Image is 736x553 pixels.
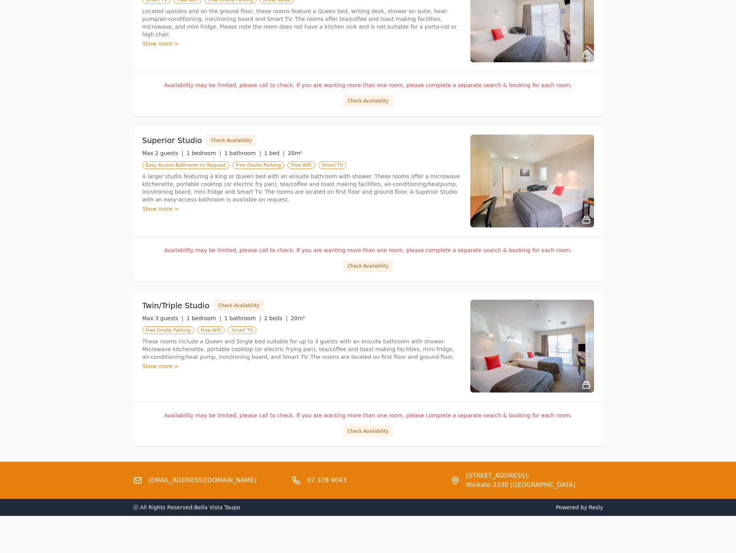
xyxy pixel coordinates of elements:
span: ⓒ All Rights Reserved. Bella Vista Taupo [133,504,241,510]
span: Max 3 guests | [142,315,184,321]
span: Free Onsite Parking [232,161,284,169]
div: Show more > [142,205,461,213]
a: Resly [589,504,603,510]
button: Check Availability [343,95,393,107]
span: Max 2 guests | [142,150,184,156]
p: Availability may be limited, please call to check. If you are wanting more than one room, please ... [142,246,594,254]
button: Check Availability [343,425,393,437]
span: Free WiFi [287,161,315,169]
p: Located upstairs and on the ground floor, these rooms feature a Queen bed, writing desk, shower e... [142,7,461,38]
span: Waikato 3330 [GEOGRAPHIC_DATA] [466,480,575,490]
span: Smart TV [228,326,256,334]
span: [STREET_ADDRESS], [466,471,575,480]
p: These rooms include a Queen and Single bed suitable for up to 3 guests with an ensuite bathroom w... [142,338,461,361]
span: 20m² [291,315,305,321]
span: Free WiFi [197,326,225,334]
div: Show more > [142,40,461,48]
p: Availability may be limited, please call to check. If you are wanting more than one room, please ... [142,81,594,89]
span: 1 bathroom | [224,150,261,156]
a: 07 378 9043 [307,476,347,485]
button: Check Availability [214,300,263,311]
div: Show more > [142,362,461,370]
span: 1 bedroom | [186,150,221,156]
span: 2 beds | [264,315,288,321]
span: 20m² [288,150,302,156]
span: 1 bed | [264,150,285,156]
span: Free Onsite Parking [142,326,194,334]
p: Availability may be limited, please call to check. If you are wanting more than one room, please ... [142,411,594,419]
p: A larger studio featuring a King or Queen bed with an ensuite bathroom with shower. These rooms o... [142,172,461,203]
span: Smart TV [318,161,347,169]
span: 1 bathroom | [224,315,261,321]
button: Check Availability [343,260,393,272]
span: Powered by [371,504,603,511]
h3: Twin/Triple Studio [142,300,210,311]
span: Easy Access Bathroom on Request [142,161,229,169]
span: 1 bedroom | [186,315,221,321]
a: [EMAIL_ADDRESS][DOMAIN_NAME] [149,476,257,485]
h3: Superior Studio [142,135,202,146]
button: Check Availability [207,135,256,146]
